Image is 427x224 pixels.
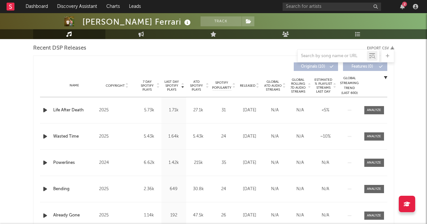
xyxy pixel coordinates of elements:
div: 27.1k [188,107,209,114]
div: 24 [212,133,235,140]
div: [DATE] [239,160,261,166]
div: N/A [314,186,336,192]
div: N/A [264,133,286,140]
div: N/A [314,160,336,166]
div: 6.62k [139,160,160,166]
button: Features(0) [343,62,387,71]
span: Originals ( 10 ) [298,65,328,69]
a: Bending [53,186,96,192]
div: [DATE] [239,212,261,219]
button: Export CSV [367,46,394,50]
div: Name [53,83,96,88]
div: [DATE] [239,133,261,140]
div: 192 [163,212,184,219]
div: 2 [402,2,407,7]
div: 649 [163,186,184,192]
span: Spotify Popularity [212,80,231,90]
div: 35 [212,160,235,166]
div: 1.42k [163,160,184,166]
button: 2 [400,4,405,9]
input: Search by song name or URL [298,54,367,59]
div: N/A [289,186,311,192]
span: Last Day Spotify Plays [163,80,181,92]
div: <5% [314,107,336,114]
div: 215k [188,160,209,166]
div: N/A [314,212,336,219]
div: 1.14k [139,212,160,219]
div: 30.8k [188,186,209,192]
div: 2025 [99,106,135,114]
div: N/A [264,160,286,166]
div: 2025 [99,185,135,193]
div: 31 [212,107,235,114]
span: Features ( 0 ) [347,65,377,69]
div: ~ 10 % [314,133,336,140]
div: 1.64k [163,133,184,140]
a: Powerlines [53,160,96,166]
div: 5.43k [139,133,160,140]
div: N/A [264,212,286,219]
div: N/A [289,212,311,219]
div: N/A [289,160,311,166]
div: N/A [289,107,311,114]
span: Recent DSP Releases [33,44,86,52]
div: 5.73k [139,107,160,114]
div: N/A [289,133,311,140]
span: Global Rolling 7D Audio Streams [289,78,307,94]
div: [DATE] [239,186,261,192]
span: 7 Day Spotify Plays [139,80,156,92]
span: Copyright [106,84,125,88]
div: [PERSON_NAME] Ferrari [82,16,192,27]
button: Originals(10) [294,62,338,71]
div: 1.71k [163,107,184,114]
button: Track [201,16,242,26]
div: 2025 [99,212,135,219]
span: Estimated % Playlist Streams Last Day [314,78,332,94]
div: Global Streaming Trend (Last 60D) [340,76,359,96]
div: 2.36k [139,186,160,192]
a: Already Gone [53,212,96,219]
div: [DATE] [239,107,261,114]
input: Search for artists [283,3,381,11]
a: Life After Death [53,107,96,114]
div: 2025 [99,133,135,141]
a: Wasted Time [53,133,96,140]
span: Global ATD Audio Streams [264,80,282,92]
div: 2024 [99,159,135,167]
span: ATD Spotify Plays [188,80,205,92]
div: N/A [264,107,286,114]
div: 47.5k [188,212,209,219]
div: 5.43k [188,133,209,140]
div: 24 [212,186,235,192]
div: N/A [264,186,286,192]
span: Released [240,84,255,88]
div: 26 [212,212,235,219]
